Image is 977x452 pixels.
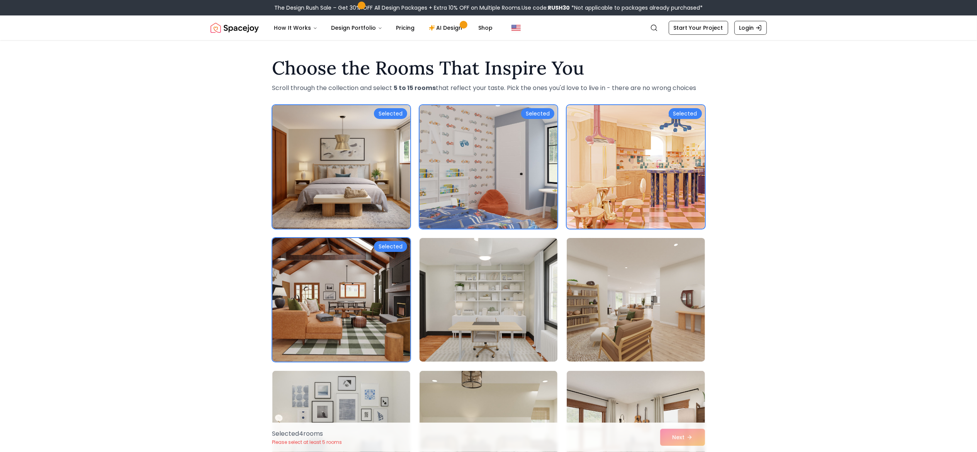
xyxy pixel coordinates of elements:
[272,105,410,229] img: Room room-1
[394,83,436,92] strong: 5 to 15 rooms
[423,20,471,36] a: AI Design
[548,4,570,12] b: RUSH30
[211,20,259,36] a: Spacejoy
[211,15,767,40] nav: Global
[567,238,705,362] img: Room room-6
[272,59,705,77] h1: Choose the Rooms That Inspire You
[567,105,705,229] img: Room room-3
[521,108,554,119] div: Selected
[272,83,705,93] p: Scroll through the collection and select that reflect your taste. Pick the ones you'd love to liv...
[374,241,407,252] div: Selected
[570,4,703,12] span: *Not applicable to packages already purchased*
[669,21,728,35] a: Start Your Project
[272,439,342,445] p: Please select at least 5 rooms
[669,108,702,119] div: Selected
[390,20,421,36] a: Pricing
[511,23,521,32] img: United States
[325,20,389,36] button: Design Portfolio
[268,20,499,36] nav: Main
[272,429,342,438] p: Selected 4 room s
[734,21,767,35] a: Login
[211,20,259,36] img: Spacejoy Logo
[374,108,407,119] div: Selected
[522,4,570,12] span: Use code:
[416,235,561,365] img: Room room-5
[472,20,499,36] a: Shop
[420,105,557,229] img: Room room-2
[272,238,410,362] img: Room room-4
[268,20,324,36] button: How It Works
[274,4,703,12] div: The Design Rush Sale – Get 30% OFF All Design Packages + Extra 10% OFF on Multiple Rooms.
